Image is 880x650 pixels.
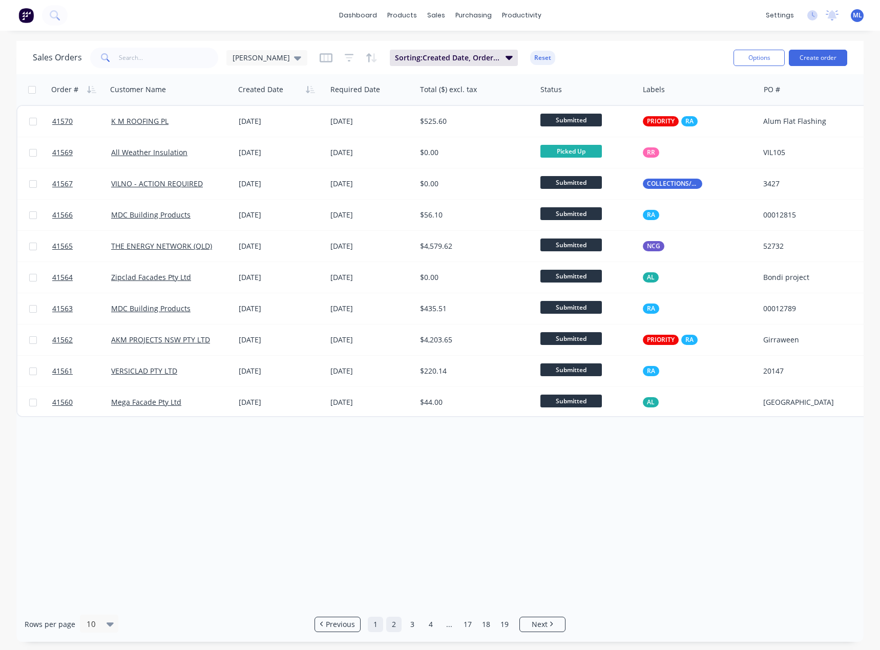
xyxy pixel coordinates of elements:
div: Created Date [238,84,283,95]
span: Submitted [540,363,602,376]
a: Page 4 [423,617,438,632]
button: Sorting:Created Date, Order # [390,50,518,66]
button: RA [643,366,659,376]
div: $0.00 [420,179,527,189]
span: RA [647,210,655,220]
span: RA [647,304,655,314]
div: $525.60 [420,116,527,126]
div: [DATE] [239,366,322,376]
a: All Weather Insulation [111,147,187,157]
span: AL [647,397,655,407]
div: $220.14 [420,366,527,376]
div: $56.10 [420,210,527,220]
button: RA [643,210,659,220]
span: 41570 [52,116,73,126]
div: [DATE] [239,147,322,158]
div: Status [540,84,562,95]
a: 41569 [52,137,111,168]
div: sales [422,8,450,23]
button: RR [643,147,659,158]
a: 41564 [52,262,111,293]
div: $0.00 [420,147,527,158]
span: RA [685,116,694,126]
span: 41563 [52,304,73,314]
span: PRIORITY [647,335,675,345]
span: 41569 [52,147,73,158]
div: productivity [497,8,547,23]
button: Create order [789,50,847,66]
div: [DATE] [330,272,412,283]
div: [DATE] [239,304,322,314]
div: [DATE] [330,116,412,126]
div: Labels [643,84,665,95]
div: Required Date [330,84,380,95]
div: [DATE] [330,366,412,376]
button: NCG [643,241,664,251]
div: [DATE] [330,241,412,251]
span: COLLECTIONS/RETURNS [647,179,698,189]
button: RA [643,304,659,314]
a: Page 19 [497,617,512,632]
ul: Pagination [310,617,570,632]
span: Submitted [540,332,602,345]
input: Search... [119,48,219,68]
div: 3427 [763,179,861,189]
div: [DATE] [330,147,412,158]
div: PO # [764,84,780,95]
a: MDC Building Products [111,210,191,220]
a: Page 1 [368,617,383,632]
span: 41565 [52,241,73,251]
span: Rows per page [25,619,75,630]
span: Submitted [540,395,602,407]
div: [DATE] [330,179,412,189]
span: 41564 [52,272,73,283]
div: Bondi project [763,272,861,283]
span: Submitted [540,270,602,283]
div: products [382,8,422,23]
span: RA [647,366,655,376]
a: 41566 [52,200,111,230]
div: Order # [51,84,78,95]
a: MDC Building Products [111,304,191,313]
a: dashboard [334,8,382,23]
div: $0.00 [420,272,527,283]
div: $4,579.62 [420,241,527,251]
a: VILNO - ACTION REQUIRED [111,179,203,188]
span: AL [647,272,655,283]
button: AL [643,397,659,407]
span: Sorting: Created Date, Order # [395,53,499,63]
div: [DATE] [239,272,322,283]
div: Alum Flat Flashing [763,116,861,126]
div: [DATE] [239,335,322,345]
span: PRIORITY [647,116,675,126]
button: Reset [530,51,555,65]
span: Submitted [540,239,602,251]
a: Page 17 [460,617,475,632]
span: Previous [326,619,355,630]
span: 41561 [52,366,73,376]
span: RR [647,147,655,158]
button: COLLECTIONS/RETURNS [643,179,702,189]
a: 41562 [52,324,111,355]
a: 41567 [52,168,111,199]
div: Customer Name [110,84,166,95]
button: AL [643,272,659,283]
button: PRIORITYRA [643,335,698,345]
div: [DATE] [239,116,322,126]
span: RA [685,335,694,345]
div: VIL105 [763,147,861,158]
a: Page 18 [478,617,494,632]
span: Submitted [540,301,602,314]
div: $4,203.65 [420,335,527,345]
a: 41561 [52,356,111,386]
span: Picked Up [540,145,602,158]
div: 20147 [763,366,861,376]
span: 41566 [52,210,73,220]
div: Total ($) excl. tax [420,84,477,95]
span: NCG [647,241,660,251]
a: Next page [520,619,565,630]
a: Zipclad Facades Pty Ltd [111,272,191,282]
div: [DATE] [330,397,412,407]
a: Mega Facade Pty Ltd [111,397,181,407]
span: Submitted [540,114,602,126]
